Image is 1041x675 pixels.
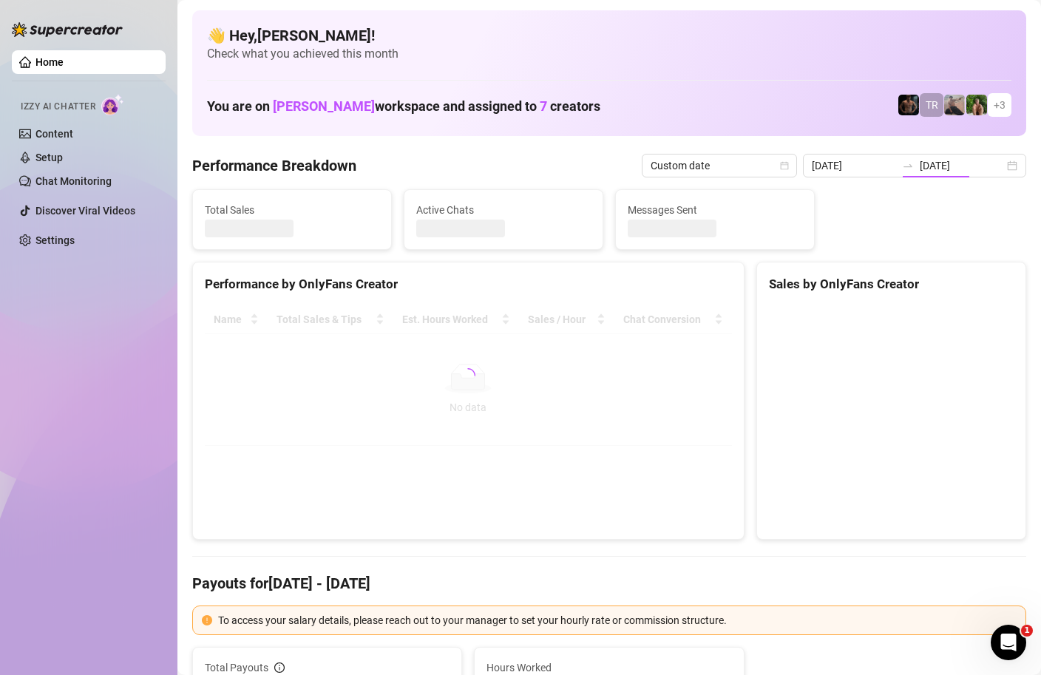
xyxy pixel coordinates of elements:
[35,205,135,217] a: Discover Viral Videos
[35,128,73,140] a: Content
[35,56,64,68] a: Home
[460,367,476,384] span: loading
[35,234,75,246] a: Settings
[1021,625,1033,637] span: 1
[202,615,212,625] span: exclamation-circle
[21,100,95,114] span: Izzy AI Chatter
[812,157,896,174] input: Start date
[207,25,1011,46] h4: 👋 Hey, [PERSON_NAME] !
[207,46,1011,62] span: Check what you achieved this month
[192,573,1026,594] h4: Payouts for [DATE] - [DATE]
[35,152,63,163] a: Setup
[205,202,379,218] span: Total Sales
[35,175,112,187] a: Chat Monitoring
[994,97,1006,113] span: + 3
[944,95,965,115] img: LC
[991,625,1026,660] iframe: Intercom live chat
[898,95,919,115] img: Trent
[966,95,987,115] img: Nathaniel
[920,157,1004,174] input: End date
[218,612,1017,628] div: To access your salary details, please reach out to your manager to set your hourly rate or commis...
[273,98,375,114] span: [PERSON_NAME]
[902,160,914,172] span: to
[274,662,285,673] span: info-circle
[769,274,1014,294] div: Sales by OnlyFans Creator
[780,161,789,170] span: calendar
[101,94,124,115] img: AI Chatter
[651,155,788,177] span: Custom date
[192,155,356,176] h4: Performance Breakdown
[628,202,802,218] span: Messages Sent
[207,98,600,115] h1: You are on workspace and assigned to creators
[12,22,123,37] img: logo-BBDzfeDw.svg
[205,274,732,294] div: Performance by OnlyFans Creator
[902,160,914,172] span: swap-right
[926,97,938,113] span: TR
[540,98,547,114] span: 7
[416,202,591,218] span: Active Chats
